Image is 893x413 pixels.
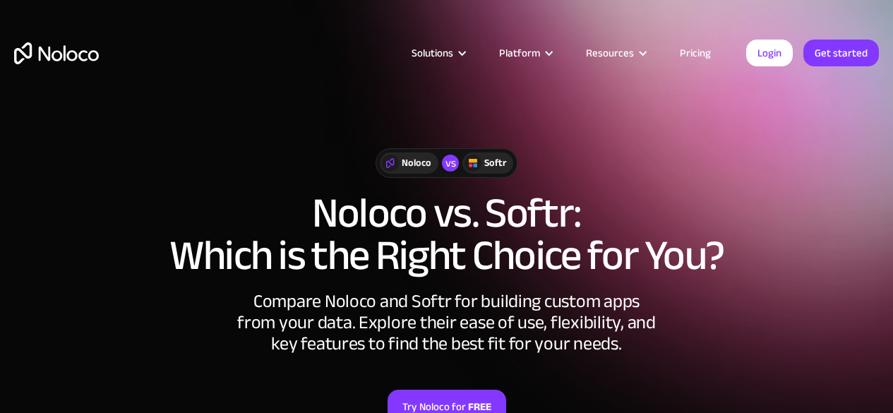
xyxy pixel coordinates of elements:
a: home [14,42,99,64]
div: Platform [481,44,568,62]
div: Compare Noloco and Softr for building custom apps from your data. Explore their ease of use, flex... [235,291,659,354]
h1: Noloco vs. Softr: Which is the Right Choice for You? [14,192,879,277]
div: Solutions [412,44,453,62]
a: Pricing [662,44,729,62]
a: Get started [803,40,879,66]
div: Noloco [402,155,431,171]
div: Softr [484,155,506,171]
div: Resources [586,44,634,62]
div: Solutions [394,44,481,62]
div: Platform [499,44,540,62]
div: Resources [568,44,662,62]
a: Login [746,40,793,66]
div: vs [442,155,459,172]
